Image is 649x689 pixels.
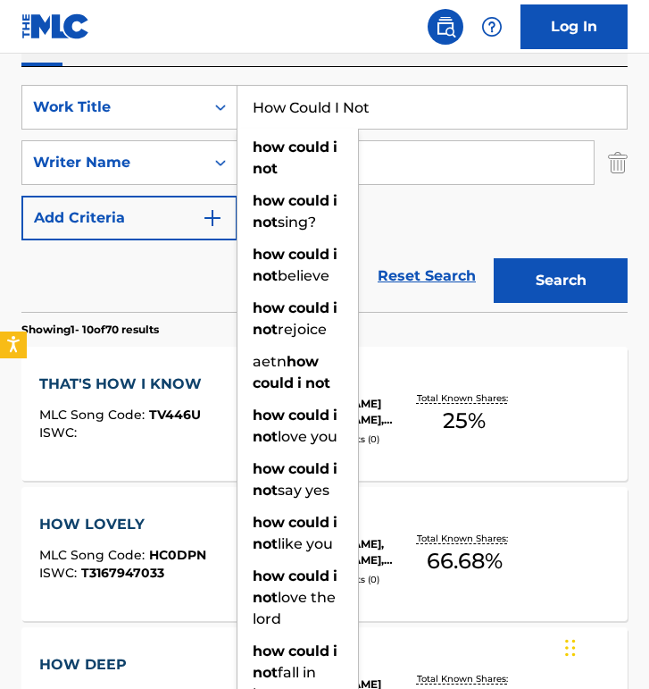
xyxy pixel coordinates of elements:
strong: not [253,535,278,552]
div: Work Title [33,97,194,118]
strong: not [253,214,278,231]
strong: how [253,643,285,660]
iframe: Chat Widget [560,603,649,689]
strong: how [253,514,285,531]
strong: could [253,374,294,391]
p: Total Known Shares: [417,532,512,545]
span: T3167947033 [81,565,164,581]
a: Public Search [428,9,463,45]
strong: could [288,139,329,155]
img: search [435,16,456,38]
strong: how [253,139,285,155]
span: 25 % [443,405,486,437]
strong: could [288,514,329,531]
div: Help [474,9,510,45]
span: MLC Song Code : [39,407,149,423]
strong: how [253,299,285,316]
div: HOW DEEP [39,654,201,676]
span: HC0DPN [149,547,206,563]
span: say yes [278,482,329,499]
img: help [481,16,503,38]
span: like you [278,535,333,552]
strong: could [288,192,329,209]
strong: how [253,407,285,424]
strong: how [253,567,285,584]
a: Log In [520,4,628,49]
strong: how [287,353,319,370]
strong: how [253,460,285,477]
strong: not [253,589,278,606]
strong: i [333,643,337,660]
span: ISWC : [39,565,81,581]
strong: could [288,643,329,660]
div: Writer Name [33,152,194,173]
span: ISWC : [39,424,81,441]
form: Search Form [21,85,628,312]
span: love you [278,428,337,445]
a: Reset Search [369,256,485,296]
div: THAT'S HOW I KNOW [39,374,211,395]
span: aetn [253,353,287,370]
strong: could [288,246,329,263]
span: MLC Song Code : [39,547,149,563]
img: 9d2ae6d4665cec9f34b9.svg [202,207,223,229]
strong: i [333,514,337,531]
span: sing? [278,214,316,231]
a: THAT'S HOW I KNOWMLC Song Code:TV446UISWC:Writers (4)[PERSON_NAME] [PERSON_NAME], [PERSON_NAME], ... [21,347,628,481]
strong: not [253,428,278,445]
img: MLC Logo [21,13,90,39]
strong: i [333,139,337,155]
strong: i [333,192,337,209]
strong: i [333,246,337,263]
button: Search [494,258,628,303]
strong: how [253,192,285,209]
div: HOW LOVELY [39,514,206,535]
strong: could [288,407,329,424]
strong: i [333,567,337,584]
p: Showing 1 - 10 of 70 results [21,322,159,338]
strong: could [288,460,329,477]
strong: could [288,567,329,584]
span: TV446U [149,407,201,423]
div: Drag [565,621,576,675]
span: 66.68 % [427,545,503,577]
span: believe [278,267,329,284]
strong: i [333,460,337,477]
strong: not [253,482,278,499]
span: love the lord [253,589,336,627]
strong: not [253,267,278,284]
strong: not [253,321,278,338]
p: Total Known Shares: [417,672,512,685]
strong: i [333,407,337,424]
strong: not [253,664,278,681]
strong: not [305,374,330,391]
strong: not [253,160,278,177]
strong: i [333,299,337,316]
strong: i [297,374,302,391]
strong: could [288,299,329,316]
img: Delete Criterion [608,140,628,185]
strong: how [253,246,285,263]
span: rejoice [278,321,327,338]
a: HOW LOVELYMLC Song Code:HC0DPNISWC:T3167947033Writers (3)[PERSON_NAME], [PERSON_NAME], [PERSON_NA... [21,487,628,621]
button: Add Criteria [21,196,237,240]
p: Total Known Shares: [417,391,512,405]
